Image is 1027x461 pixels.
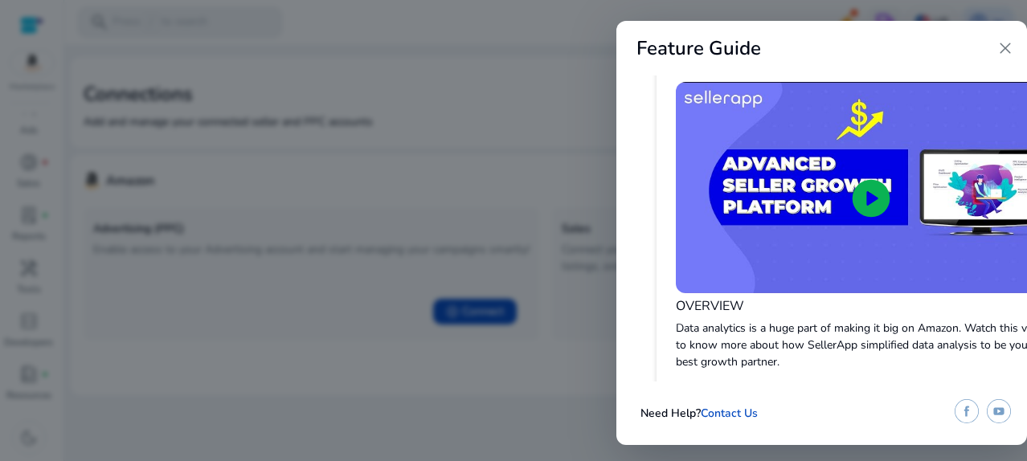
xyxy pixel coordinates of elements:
h2: Feature Guide [636,37,761,60]
h5: Need Help? [640,407,758,421]
span: close [996,39,1015,58]
a: Contact Us [701,406,758,421]
span: play_circle [849,176,894,221]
